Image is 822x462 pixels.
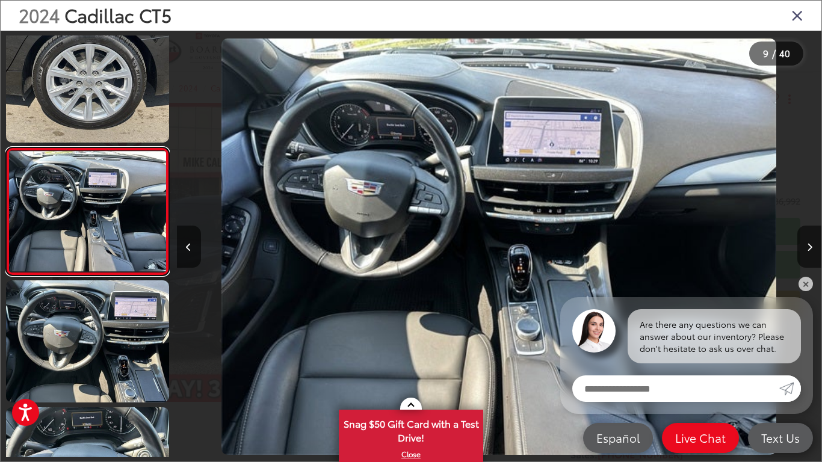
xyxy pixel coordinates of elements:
[779,46,790,60] span: 40
[7,152,167,272] img: 2024 Cadillac CT5 Luxury
[763,46,768,60] span: 9
[771,49,777,58] span: /
[176,38,821,454] div: 2024 Cadillac CT5 Luxury 8
[4,19,170,144] img: 2024 Cadillac CT5 Luxury
[669,430,732,445] span: Live Chat
[340,411,482,448] span: Snag $50 Gift Card with a Test Drive!
[19,2,60,28] span: 2024
[628,309,801,363] div: Are there any questions we can answer about our inventory? Please don't hesitate to ask us over c...
[662,423,739,453] a: Live Chat
[590,430,646,445] span: Español
[572,309,616,353] img: Agent profile photo
[221,38,776,454] img: 2024 Cadillac CT5 Luxury
[797,226,821,268] button: Next image
[755,430,806,445] span: Text Us
[572,375,779,402] input: Enter your message
[64,2,172,28] span: Cadillac CT5
[583,423,653,453] a: Español
[779,375,801,402] a: Submit
[177,226,201,268] button: Previous image
[4,279,170,404] img: 2024 Cadillac CT5 Luxury
[748,423,813,453] a: Text Us
[791,7,803,23] i: Close gallery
